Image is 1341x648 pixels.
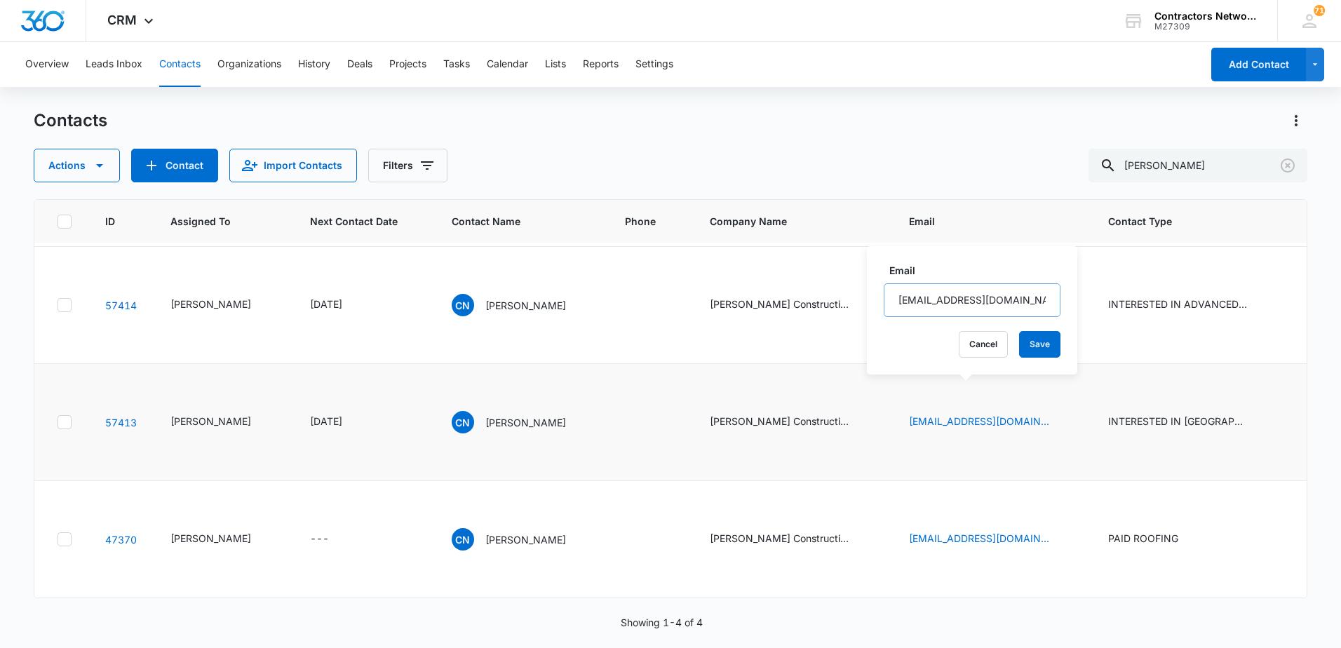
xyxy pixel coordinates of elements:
[1314,5,1325,16] div: notifications count
[1285,109,1307,132] button: Actions
[34,110,107,131] h1: Contacts
[1089,149,1307,182] input: Search Contacts
[1108,531,1178,546] div: PAID ROOFING
[487,42,528,87] button: Calendar
[310,414,342,428] div: [DATE]
[1276,154,1299,177] button: Clear
[452,528,474,551] span: CN
[583,42,619,87] button: Reports
[105,534,137,546] a: Navigate to contact details page for Christopher Nunnally
[485,532,566,547] p: [PERSON_NAME]
[298,42,330,87] button: History
[710,414,850,428] div: [PERSON_NAME] Construction LLC
[170,297,251,311] div: [PERSON_NAME]
[310,214,398,229] span: Next Contact Date
[310,297,342,311] div: [DATE]
[229,149,357,182] button: Import Contacts
[170,414,251,428] div: [PERSON_NAME]
[1108,531,1204,548] div: Contact Type - PAID ROOFING - Select to Edit Field
[710,214,875,229] span: Company Name
[452,528,591,551] div: Contact Name - Christopher Nunnally - Select to Edit Field
[545,42,566,87] button: Lists
[909,414,1049,428] a: [EMAIL_ADDRESS][DOMAIN_NAME] [EMAIL_ADDRESS][DOMAIN_NAME]
[635,42,673,87] button: Settings
[107,13,137,27] span: CRM
[1154,11,1257,22] div: account name
[710,297,850,311] div: [PERSON_NAME] Construction LLC
[170,531,276,548] div: Assigned To - Elvis Ruelas - Select to Edit Field
[621,615,703,630] p: Showing 1-4 of 4
[1314,5,1325,16] span: 71
[34,149,120,182] button: Actions
[959,331,1008,358] button: Cancel
[485,415,566,430] p: [PERSON_NAME]
[889,263,1066,278] label: Email
[105,417,137,428] a: Navigate to contact details page for Christopher Nunnally
[625,419,650,436] div: Phone - (312) 972-9485 (312) 972-9485 - Select to Edit Field
[452,411,591,433] div: Contact Name - Christopher Nunnally - Select to Edit Field
[452,294,474,316] span: CN
[170,531,251,546] div: [PERSON_NAME]
[884,283,1060,317] input: Email
[389,42,426,87] button: Projects
[1154,22,1257,32] div: account id
[625,536,650,553] div: Phone - (312) 972-9485 (312) 972-9485 - Select to Edit Field
[1019,331,1060,358] button: Save
[1108,414,1248,428] div: INTERESTED IN [GEOGRAPHIC_DATA]
[909,214,1054,229] span: Email
[710,531,875,548] div: Company Name - Nunnally Construction LLC - Select to Edit Field
[909,531,1049,546] a: [EMAIL_ADDRESS][DOMAIN_NAME] [EMAIL_ADDRESS][DOMAIN_NAME]
[105,214,116,229] span: ID
[310,531,329,548] div: ---
[625,302,650,319] div: Phone - (312) 972-9485 (312) 972-9485 - Select to Edit Field
[310,531,354,548] div: Next Contact Date - - Select to Edit Field
[310,297,368,313] div: Next Contact Date - 1762128000 - Select to Edit Field
[25,42,69,87] button: Overview
[131,149,218,182] button: Add Contact
[710,414,875,431] div: Company Name - Nunnally Construction LLC - Select to Edit Field
[710,297,875,313] div: Company Name - Nunnally Construction LLC - Select to Edit Field
[909,531,1074,548] div: Email - cnunnally29@gmail.com cnunnally29@gmail.com - Select to Edit Field
[1108,297,1274,313] div: Contact Type - INTERESTED IN ADVANCED PUBLIC ADJUSTING - Select to Edit Field
[347,42,372,87] button: Deals
[170,297,276,313] div: Assigned To - Elvis Ruelas - Select to Edit Field
[1108,414,1274,431] div: Contact Type - INTERESTED IN PA - Select to Edit Field
[485,298,566,313] p: [PERSON_NAME]
[368,149,447,182] button: Filters
[310,414,368,431] div: Next Contact Date - 1756684800 - Select to Edit Field
[170,214,256,229] span: Assigned To
[452,411,474,433] span: CN
[452,294,591,316] div: Contact Name - Christopher Nunnally - Select to Edit Field
[443,42,470,87] button: Tasks
[159,42,201,87] button: Contacts
[105,299,137,311] a: Navigate to contact details page for Christopher Nunnally
[452,214,571,229] span: Contact Name
[86,42,142,87] button: Leads Inbox
[710,531,850,546] div: [PERSON_NAME] Construction LLC
[1211,48,1306,81] button: Add Contact
[1108,214,1253,229] span: Contact Type
[170,414,276,431] div: Assigned To - Elvis Ruelas - Select to Edit Field
[1108,297,1248,311] div: INTERESTED IN ADVANCED PUBLIC ADJUSTING
[909,414,1074,431] div: Email - cnunnally29@gmail.com cnunnally29@gmail.com - Select to Edit Field
[625,214,656,229] span: Phone
[217,42,281,87] button: Organizations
